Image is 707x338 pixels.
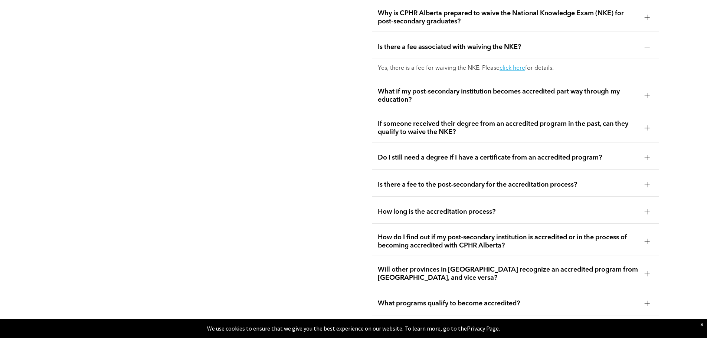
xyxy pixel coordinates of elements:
[378,208,639,216] span: How long is the accreditation process?
[378,120,639,136] span: If someone received their degree from an accredited program in the past, can they qualify to waiv...
[378,233,639,250] span: How do I find out if my post-secondary institution is accredited or in the process of becoming ac...
[378,266,639,282] span: Will other provinces in [GEOGRAPHIC_DATA] recognize an accredited program from [GEOGRAPHIC_DATA],...
[500,65,525,71] a: click here
[378,88,639,104] span: What if my post-secondary institution becomes accredited part way through my education?
[467,325,500,332] a: Privacy Page.
[700,321,703,328] div: Dismiss notification
[378,181,639,189] span: Is there a fee to the post-secondary for the accreditation process?
[378,43,639,51] span: Is there a fee associated with waiving the NKE?
[378,65,653,72] p: Yes, there is a fee for waiving the NKE. Please for details.
[378,9,639,26] span: Why is CPHR Alberta prepared to waive the National Knowledge Exam (NKE) for post-secondary gradua...
[378,299,639,308] span: What programs qualify to become accredited?
[378,154,639,162] span: Do I still need a degree if I have a certificate from an accredited program?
